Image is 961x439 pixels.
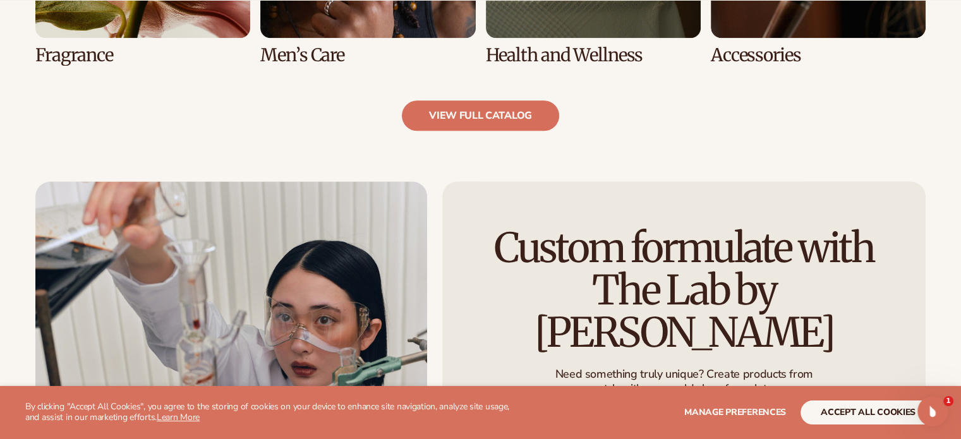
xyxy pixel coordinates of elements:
[555,382,813,396] p: scratch with our world class formulators.
[943,396,953,406] span: 1
[684,400,786,424] button: Manage preferences
[402,100,559,131] a: view full catalog
[684,406,786,418] span: Manage preferences
[917,396,948,426] iframe: Intercom live chat
[478,227,890,354] h2: Custom formulate with The Lab by [PERSON_NAME]
[25,402,524,423] p: By clicking "Accept All Cookies", you agree to the storing of cookies on your device to enhance s...
[801,400,936,424] button: accept all cookies
[157,411,200,423] a: Learn More
[555,366,813,381] p: Need something truly unique? Create products from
